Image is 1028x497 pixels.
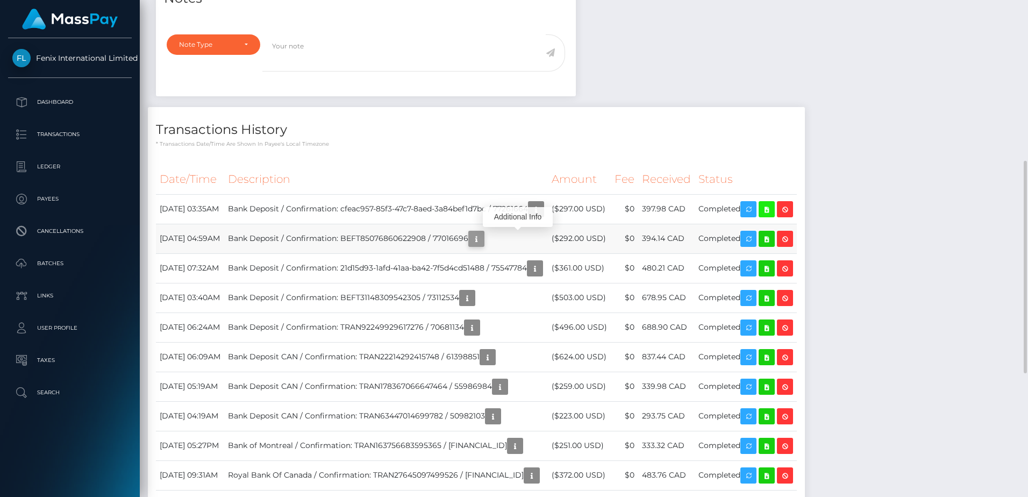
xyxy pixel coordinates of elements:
th: Fee [611,165,638,194]
a: Search [8,379,132,406]
td: $0 [611,460,638,490]
a: Dashboard [8,89,132,116]
th: Description [224,165,548,194]
img: Fenix International Limited [12,49,31,67]
td: Completed [695,313,797,342]
a: Batches [8,250,132,277]
td: Bank Deposit / Confirmation: BEFT31148309542305 / 73112534 [224,283,548,313]
td: ($223.00 USD) [548,401,611,431]
td: [DATE] 05:19AM [156,372,224,401]
td: Completed [695,460,797,490]
p: * Transactions date/time are shown in payee's local timezone [156,140,797,148]
td: $0 [611,342,638,372]
td: Completed [695,372,797,401]
td: [DATE] 04:19AM [156,401,224,431]
td: [DATE] 09:31AM [156,460,224,490]
p: Dashboard [12,94,127,110]
td: Completed [695,431,797,460]
td: $0 [611,431,638,460]
td: Bank of Montreal / Confirmation: TRAN163756683595365 / [FINANCIAL_ID] [224,431,548,460]
td: [DATE] 03:40AM [156,283,224,313]
th: Status [695,165,797,194]
th: Amount [548,165,611,194]
p: Links [12,288,127,304]
th: Date/Time [156,165,224,194]
td: Completed [695,194,797,224]
td: Bank Deposit CAN / Confirmation: TRAN22214292415748 / 61398851 [224,342,548,372]
td: $0 [611,194,638,224]
p: Payees [12,191,127,207]
a: Taxes [8,347,132,374]
a: Transactions [8,121,132,148]
a: Ledger [8,153,132,180]
a: User Profile [8,315,132,342]
td: [DATE] 07:32AM [156,253,224,283]
td: $0 [611,401,638,431]
td: 397.98 CAD [638,194,695,224]
td: $0 [611,224,638,253]
td: 333.32 CAD [638,431,695,460]
button: Note Type [167,34,260,55]
td: $0 [611,313,638,342]
td: ($372.00 USD) [548,460,611,490]
td: Completed [695,401,797,431]
h4: Transactions History [156,120,797,139]
td: [DATE] 06:24AM [156,313,224,342]
td: 688.90 CAD [638,313,695,342]
p: Batches [12,255,127,272]
td: ($259.00 USD) [548,372,611,401]
td: ($297.00 USD) [548,194,611,224]
p: Ledger [12,159,127,175]
td: Completed [695,253,797,283]
a: Links [8,282,132,309]
p: Taxes [12,352,127,368]
td: 293.75 CAD [638,401,695,431]
td: ($624.00 USD) [548,342,611,372]
td: $0 [611,372,638,401]
td: [DATE] 06:09AM [156,342,224,372]
div: Additional Info [483,207,553,227]
p: User Profile [12,320,127,336]
td: 837.44 CAD [638,342,695,372]
td: Completed [695,342,797,372]
td: Bank Deposit CAN / Confirmation: TRAN63447014699782 / 50982103 [224,401,548,431]
td: 339.98 CAD [638,372,695,401]
p: Search [12,385,127,401]
td: Bank Deposit / Confirmation: TRAN92249929617276 / 70681134 [224,313,548,342]
td: Bank Deposit / Confirmation: 21d15d93-1afd-41aa-ba42-7f5d4cd51488 / 75547784 [224,253,548,283]
td: $0 [611,283,638,313]
td: Bank Deposit / Confirmation: cfeac957-85f3-47c7-8aed-3a84bef1d7bc / 77261664 [224,194,548,224]
td: [DATE] 05:27PM [156,431,224,460]
p: Cancellations [12,223,127,239]
th: Received [638,165,695,194]
p: Transactions [12,126,127,143]
span: Fenix International Limited [8,53,132,63]
div: Note Type [179,40,235,49]
td: Bank Deposit CAN / Confirmation: TRAN178367066647464 / 55986984 [224,372,548,401]
td: Completed [695,224,797,253]
td: 480.21 CAD [638,253,695,283]
td: ($251.00 USD) [548,431,611,460]
td: Royal Bank Of Canada / Confirmation: TRAN27645097499526 / [FINANCIAL_ID] [224,460,548,490]
td: 483.76 CAD [638,460,695,490]
td: 394.14 CAD [638,224,695,253]
td: ($496.00 USD) [548,313,611,342]
img: MassPay Logo [22,9,118,30]
a: Cancellations [8,218,132,245]
td: [DATE] 03:35AM [156,194,224,224]
td: ($361.00 USD) [548,253,611,283]
td: Bank Deposit / Confirmation: BEFT85076860622908 / 77016696 [224,224,548,253]
td: 678.95 CAD [638,283,695,313]
td: ($503.00 USD) [548,283,611,313]
td: [DATE] 04:59AM [156,224,224,253]
a: Payees [8,186,132,212]
td: $0 [611,253,638,283]
td: Completed [695,283,797,313]
td: ($292.00 USD) [548,224,611,253]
